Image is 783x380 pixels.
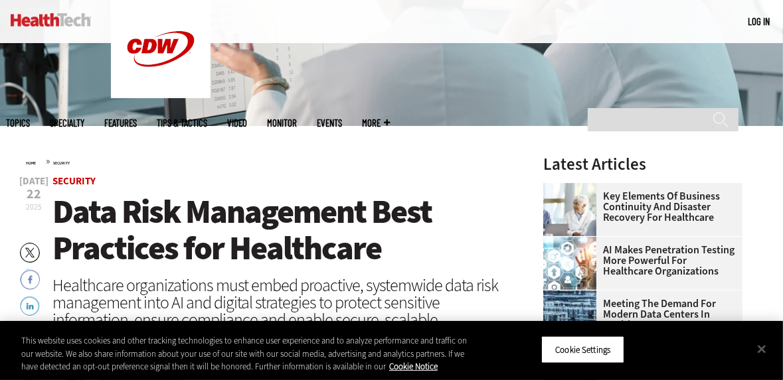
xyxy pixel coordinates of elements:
span: 22 [20,188,49,201]
a: Events [317,118,343,128]
span: 2025 [27,202,43,212]
img: Healthcare and hacking concept [543,237,596,290]
div: This website uses cookies and other tracking technologies to enhance user experience and to analy... [21,334,470,373]
a: Log in [748,15,770,27]
a: AI Makes Penetration Testing More Powerful for Healthcare Organizations [543,245,735,277]
span: Specialty [50,118,85,128]
a: More information about your privacy [389,361,438,372]
a: Video [228,118,248,128]
a: engineer with laptop overlooking data center [543,290,603,301]
img: engineer with laptop overlooking data center [543,290,596,344]
a: Key Elements of Business Continuity and Disaster Recovery for Healthcare [543,191,735,223]
span: More [363,118,391,128]
div: User menu [748,15,770,29]
a: Tips & Tactics [157,118,208,128]
a: Features [105,118,137,128]
a: Meeting the Demand for Modern Data Centers in Healthcare [543,298,735,330]
div: » [27,156,509,166]
a: Home [27,160,37,166]
a: incident response team discusses around a table [543,183,603,194]
div: Healthcare organizations must embed proactive, systemwide data risk management into AI and digita... [53,277,509,346]
span: Topics [7,118,31,128]
a: MonITor [268,118,298,128]
a: Security [54,160,70,166]
img: Home [11,13,91,27]
span: [DATE] [20,176,49,186]
span: Data Risk Management Best Practices for Healthcare [53,190,432,270]
img: incident response team discusses around a table [543,183,596,236]
a: Security [53,174,96,188]
a: CDW [111,88,211,101]
button: Cookie Settings [541,336,624,363]
a: Healthcare and hacking concept [543,237,603,247]
h3: Latest Articles [543,156,742,172]
button: Close [747,334,776,363]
